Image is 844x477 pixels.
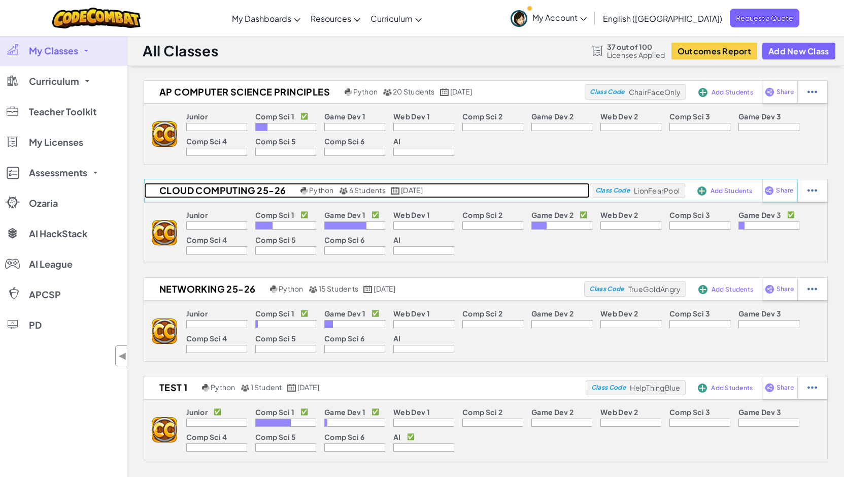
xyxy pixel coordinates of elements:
p: Comp Sci 1 [255,211,294,219]
a: Request a Quote [730,9,799,27]
img: IconStudentEllipsis.svg [807,383,817,392]
p: Game Dev 2 [531,408,573,416]
img: MultipleUsers.png [383,88,392,96]
p: Game Dev 3 [738,112,781,120]
span: Add Students [711,188,752,194]
p: Comp Sci 6 [324,236,364,244]
img: MultipleUsers.png [241,384,250,392]
p: Comp Sci 2 [462,112,502,120]
img: calendar.svg [440,88,449,96]
span: Licenses Applied [607,51,665,59]
img: CodeCombat logo [52,8,141,28]
p: Comp Sci 4 [186,137,227,145]
h2: Networking 25-26 [144,281,267,297]
p: Comp Sci 4 [186,433,227,441]
span: Assessments [29,168,87,177]
p: Game Dev 2 [531,112,573,120]
img: calendar.svg [391,187,400,195]
p: Junior [186,309,208,317]
a: AP Computer Science Principles Python 20 Students [DATE] [144,84,585,100]
p: ✅ [787,211,795,219]
p: AI [393,137,401,145]
span: Class Code [595,187,630,194]
p: Comp Sci 5 [255,137,296,145]
p: ✅ [372,211,379,219]
span: Class Code [590,89,624,95]
h1: All Classes [143,41,218,60]
a: My Account [505,2,592,34]
p: Comp Sci 1 [255,112,294,120]
img: IconAddStudents.svg [698,88,707,97]
p: Comp Sci 1 [255,309,294,317]
img: IconAddStudents.svg [698,384,707,393]
p: Game Dev 3 [738,408,781,416]
p: Game Dev 2 [531,309,573,317]
a: Networking 25-26 Python 15 Students [DATE] [144,281,584,297]
p: ✅ [580,211,587,219]
a: English ([GEOGRAPHIC_DATA]) [598,5,727,32]
img: IconShare_Purple.svg [764,186,774,195]
span: 6 Students [349,185,386,195]
p: Game Dev 3 [738,211,781,219]
span: Class Code [591,385,626,391]
a: My Dashboards [227,5,306,32]
span: Add Students [712,89,753,96]
h2: Test 1 [144,380,199,395]
img: avatar [511,10,527,27]
img: python.png [202,384,210,392]
span: ◀ [118,348,127,363]
img: python.png [345,88,352,96]
p: Comp Sci 2 [462,309,502,317]
span: Curriculum [29,77,79,86]
p: AI [393,433,401,441]
img: IconShare_Purple.svg [765,87,774,97]
p: Web Dev 1 [393,112,430,120]
p: ✅ [300,112,308,120]
img: calendar.svg [287,384,296,392]
span: [DATE] [450,87,472,96]
img: logo [152,319,177,344]
p: AI [393,334,401,342]
p: Comp Sci 1 [255,408,294,416]
p: Web Dev 2 [600,211,638,219]
span: My Account [532,12,587,23]
p: AI [393,236,401,244]
span: Add Students [712,287,753,293]
span: Share [777,89,794,95]
p: ✅ [372,408,379,416]
img: python.png [300,187,308,195]
p: Comp Sci 4 [186,236,227,244]
p: Game Dev 2 [531,211,573,219]
span: Add Students [711,385,753,391]
span: [DATE] [401,185,423,195]
p: Comp Sci 5 [255,334,296,342]
p: Game Dev 1 [324,211,365,219]
span: Curriculum [370,13,413,24]
span: English ([GEOGRAPHIC_DATA]) [603,13,722,24]
p: Comp Sci 6 [324,433,364,441]
p: Game Dev 1 [324,112,365,120]
p: ✅ [300,211,308,219]
p: Junior [186,112,208,120]
p: Comp Sci 4 [186,334,227,342]
p: ✅ [407,433,415,441]
span: Share [776,187,793,194]
span: Share [777,385,794,391]
span: AI League [29,260,73,269]
img: calendar.svg [363,285,373,293]
a: Curriculum [365,5,427,32]
a: Outcomes Report [671,43,757,59]
span: 37 out of 100 [607,43,665,51]
span: Class Code [589,286,624,292]
img: MultipleUsers.png [339,187,348,195]
span: My Licenses [29,138,83,147]
span: Share [777,286,794,292]
p: Web Dev 2 [600,112,638,120]
img: IconShare_Purple.svg [765,284,774,294]
p: Comp Sci 3 [669,408,710,416]
p: ✅ [372,309,379,317]
p: Web Dev 1 [393,309,430,317]
img: IconStudentEllipsis.svg [807,284,817,294]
